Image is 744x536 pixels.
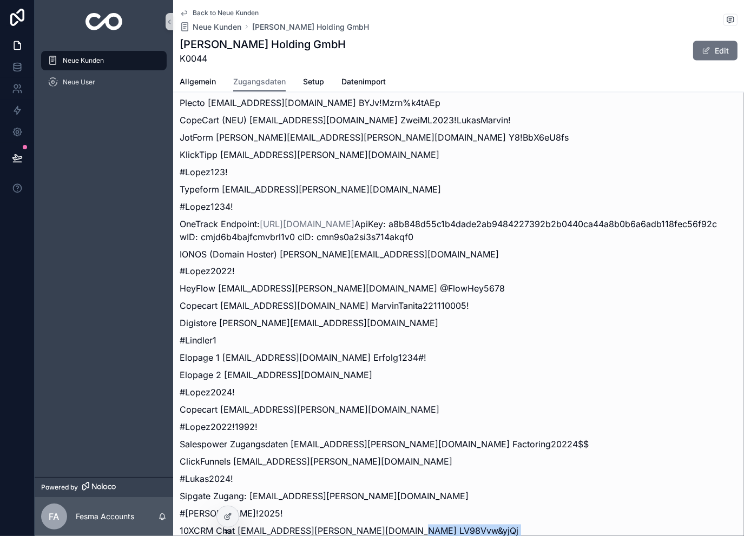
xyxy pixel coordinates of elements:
[180,300,738,313] p: Copecart [EMAIL_ADDRESS][DOMAIN_NAME] MarvinTanita221110005!
[180,52,346,65] span: K0044
[180,217,738,243] p: OneTrack Endpoint: ApiKey: a8b848d55c1b4dade2ab9484227392b2b0440ca44a8b0b6a6adb118fec56f92c wID: ...
[180,352,738,365] p: Elopage 1 [EMAIL_ADDRESS][DOMAIN_NAME] Erfolg1234#!
[41,72,167,92] a: Neue User
[180,490,738,503] p: Sipgate Zugang: [EMAIL_ADDRESS][PERSON_NAME][DOMAIN_NAME]
[41,51,167,70] a: Neue Kunden
[85,13,123,30] img: App logo
[63,56,104,65] span: Neue Kunden
[180,248,738,261] p: IONOS (Domain Hoster) [PERSON_NAME][EMAIL_ADDRESS][DOMAIN_NAME]
[41,483,78,492] span: Powered by
[180,148,738,161] p: KlickTipp [EMAIL_ADDRESS][PERSON_NAME][DOMAIN_NAME]
[76,511,134,522] p: Fesma Accounts
[35,477,173,497] a: Powered by
[341,76,386,87] span: Datenimport
[180,438,738,451] p: Salespower Zugangsdaten [EMAIL_ADDRESS][PERSON_NAME][DOMAIN_NAME] Factoring20224$$
[303,76,324,87] span: Setup
[233,76,286,87] span: Zugangsdaten
[49,510,60,523] span: FA
[180,22,241,32] a: Neue Kunden
[180,455,738,468] p: ClickFunnels [EMAIL_ADDRESS][PERSON_NAME][DOMAIN_NAME]
[180,76,216,87] span: Allgemein
[180,282,738,295] p: HeyFlow [EMAIL_ADDRESS][PERSON_NAME][DOMAIN_NAME] @FlowHey5678
[233,72,286,92] a: Zugangsdaten
[180,72,216,94] a: Allgemein
[252,22,369,32] a: [PERSON_NAME] Holding GmbH
[180,37,346,52] h1: [PERSON_NAME] Holding GmbH
[303,72,324,94] a: Setup
[180,369,738,382] p: Elopage 2 [EMAIL_ADDRESS][DOMAIN_NAME]
[180,131,738,144] p: JotForm [PERSON_NAME][EMAIL_ADDRESS][PERSON_NAME][DOMAIN_NAME] Y8!BbX6eU8fs
[180,317,738,330] p: Digistore [PERSON_NAME][EMAIL_ADDRESS][DOMAIN_NAME]
[193,22,241,32] span: Neue Kunden
[180,9,259,17] a: Back to Neue Kunden
[35,43,173,106] div: scrollable content
[260,219,354,229] a: [URL][DOMAIN_NAME]
[693,41,738,61] button: Edit
[180,403,738,416] p: Copecart [EMAIL_ADDRESS][PERSON_NAME][DOMAIN_NAME]
[193,9,259,17] span: Back to Neue Kunden
[63,78,95,87] span: Neue User
[180,183,738,196] p: Typeform [EMAIL_ADDRESS][PERSON_NAME][DOMAIN_NAME]
[180,114,738,127] p: CopeCart (NEU) [EMAIL_ADDRESS][DOMAIN_NAME] ZweiML2023!LukasMarvin!
[341,72,386,94] a: Datenimport
[180,96,738,109] p: Plecto [EMAIL_ADDRESS][DOMAIN_NAME] BYJv!Mzrn%k4tAEp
